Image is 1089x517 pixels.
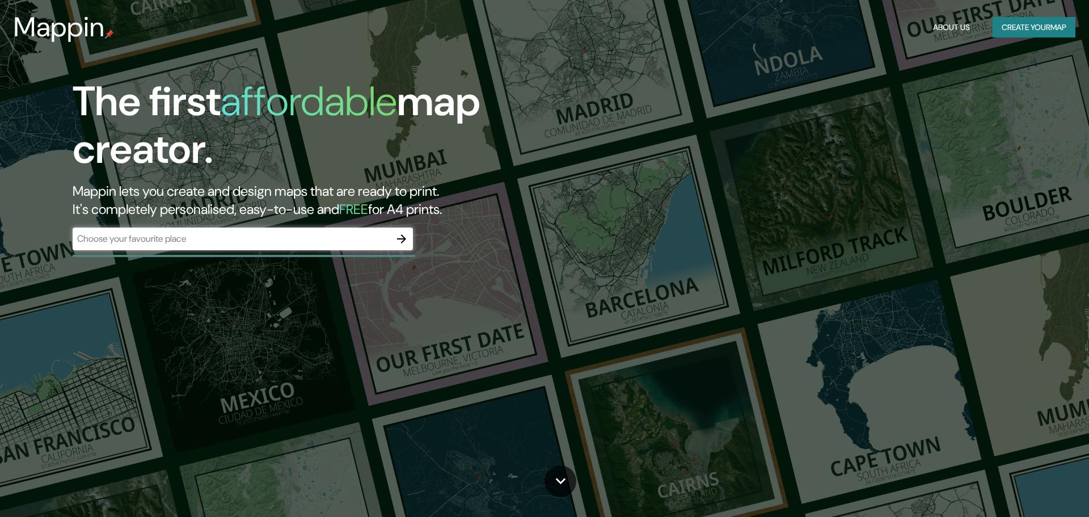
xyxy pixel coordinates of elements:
h2: Mappin lets you create and design maps that are ready to print. It's completely personalised, eas... [73,182,617,218]
input: Choose your favourite place [73,232,390,245]
h1: The first map creator. [73,78,617,182]
button: About Us [928,17,974,38]
h5: FREE [339,200,368,218]
h1: affordable [221,75,397,128]
button: Create yourmap [993,17,1075,38]
h3: Mappin [14,11,105,43]
img: mappin-pin [105,30,114,39]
